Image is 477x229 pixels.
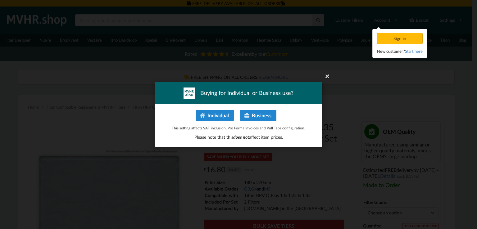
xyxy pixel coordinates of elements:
div: Sign in [377,33,423,44]
div: New customer? [377,48,423,54]
p: This setting affects VAT inclusion, Pro Forma Invoices and Pull Tabs configuration. [161,125,316,131]
p: Please note that this affect item prices. [161,134,316,141]
img: mvhr-inverted.png [184,88,195,99]
a: Sign in [377,36,424,41]
button: Business [240,110,276,121]
a: Start here [405,49,423,54]
span: does not [233,135,249,140]
button: Individual [196,110,234,121]
span: Buying for Individual or Business use? [200,89,293,97]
